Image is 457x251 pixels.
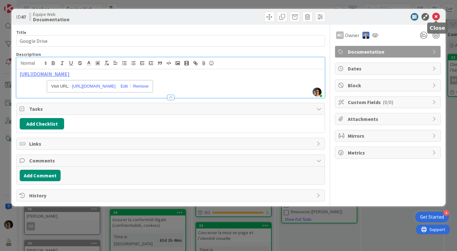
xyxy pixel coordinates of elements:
[336,31,344,39] div: MC
[16,51,41,57] span: Description
[29,140,313,148] span: Links
[20,71,70,77] a: [URL][DOMAIN_NAME]
[420,214,444,220] div: Get Started
[16,13,26,21] span: ID
[13,1,29,9] span: Support
[345,31,359,39] span: Owner
[72,82,116,90] a: [URL][DOMAIN_NAME]
[29,105,313,113] span: Tasks
[29,192,313,199] span: History
[20,118,64,129] button: Add Checklist
[20,170,61,181] button: Add Comment
[348,149,429,156] span: Metrics
[348,132,429,140] span: Mirrors
[383,99,393,105] span: ( 0/0 )
[33,12,70,17] span: Équipe Web
[415,212,449,222] div: Open Get Started checklist, remaining modules: 4
[16,30,26,35] label: Title
[33,17,70,22] b: Documentation
[21,14,26,20] b: 47
[348,48,429,56] span: Documentation
[29,157,313,164] span: Comments
[313,88,321,96] img: P0i1pOcj3dmxMYUyEDSezCKK8eZ2iDhM.jpg
[443,210,449,216] div: 4
[348,82,429,89] span: Block
[348,65,429,72] span: Dates
[362,32,369,39] img: DP
[430,25,445,31] h5: Close
[348,98,429,106] span: Custom Fields
[348,115,429,123] span: Attachments
[16,35,325,47] input: type card name here...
